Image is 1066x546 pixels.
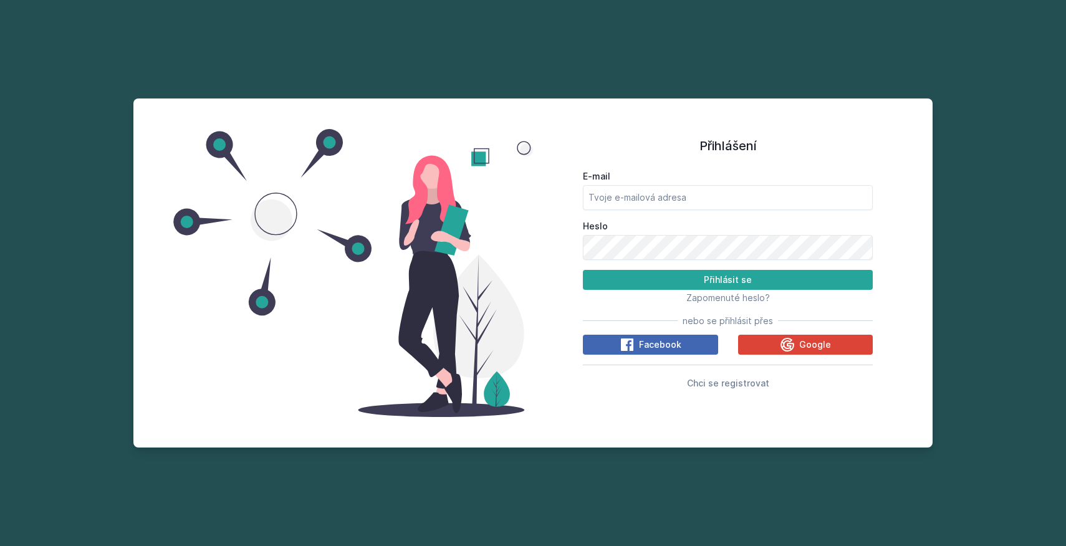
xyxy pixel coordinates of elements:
input: Tvoje e-mailová adresa [583,185,873,210]
span: Facebook [639,338,681,351]
button: Přihlásit se [583,270,873,290]
span: Chci se registrovat [687,378,769,388]
button: Facebook [583,335,718,355]
h1: Přihlášení [583,136,873,155]
span: Zapomenuté heslo? [686,292,770,303]
label: Heslo [583,220,873,232]
span: nebo se přihlásit přes [683,315,773,327]
button: Chci se registrovat [687,375,769,390]
button: Google [738,335,873,355]
label: E-mail [583,170,873,183]
span: Google [799,338,831,351]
